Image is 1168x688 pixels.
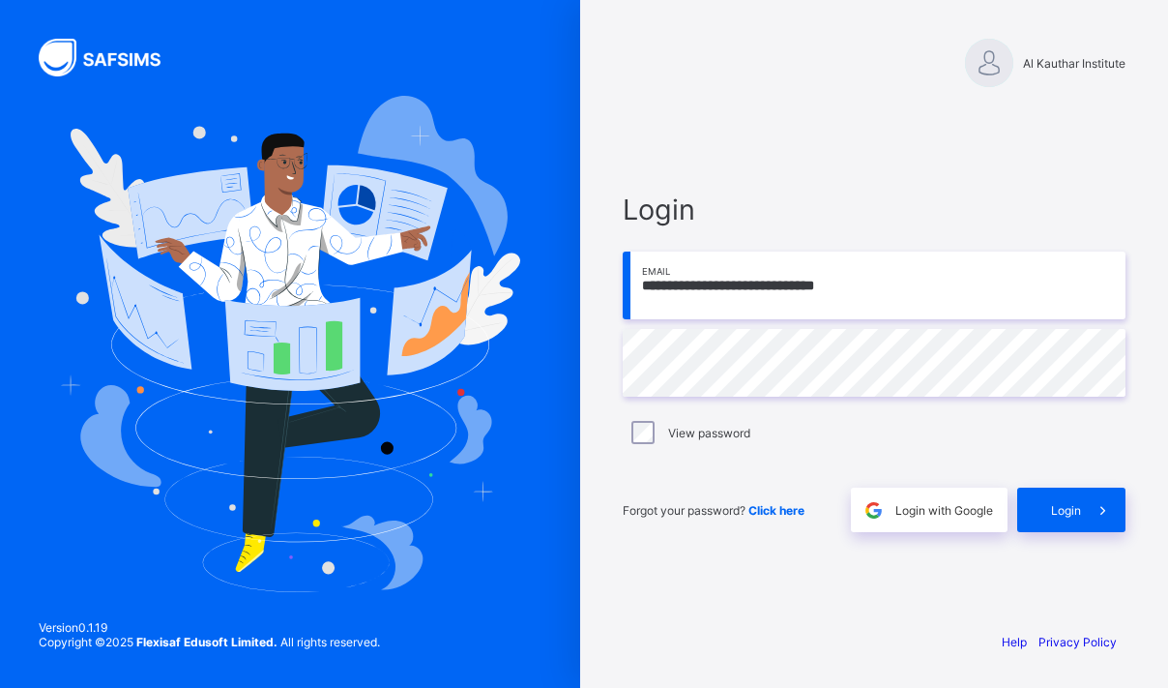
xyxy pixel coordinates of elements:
span: Version 0.1.19 [39,620,380,635]
img: Hero Image [60,96,520,591]
img: google.396cfc9801f0270233282035f929180a.svg [862,499,885,522]
span: Login with Google [895,503,993,518]
span: Al Kauthar Institute [1023,56,1125,71]
span: Copyright © 2025 All rights reserved. [39,635,380,649]
a: Help [1002,635,1027,649]
label: View password [668,426,750,440]
a: Click here [748,503,804,518]
span: Login [1051,503,1081,518]
a: Privacy Policy [1038,635,1117,649]
span: Login [623,193,1125,226]
span: Forgot your password? [623,503,804,518]
img: SAFSIMS Logo [39,39,184,76]
strong: Flexisaf Edusoft Limited. [136,635,277,649]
